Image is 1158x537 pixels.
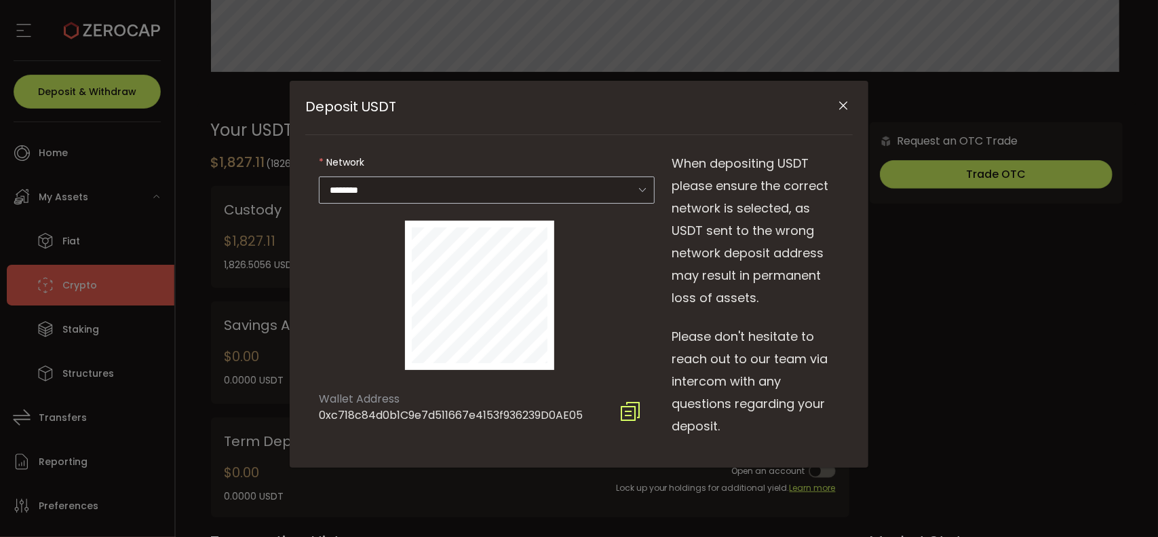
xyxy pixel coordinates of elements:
[319,407,583,424] div: 0xc718c84d0b1C9e7d511667e4153f936239D0AE05
[1090,472,1158,537] iframe: Chat Widget
[319,149,655,176] label: Network
[305,97,396,116] span: Deposit USDT
[831,94,855,118] button: Close
[672,325,836,437] span: Please don't hesitate to reach out to our team via intercom with any questions regarding your dep...
[672,152,836,309] span: When depositing USDT please ensure the correct network is selected, as USDT sent to the wrong net...
[290,81,869,468] div: Deposit USDT
[319,391,583,407] div: Wallet Address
